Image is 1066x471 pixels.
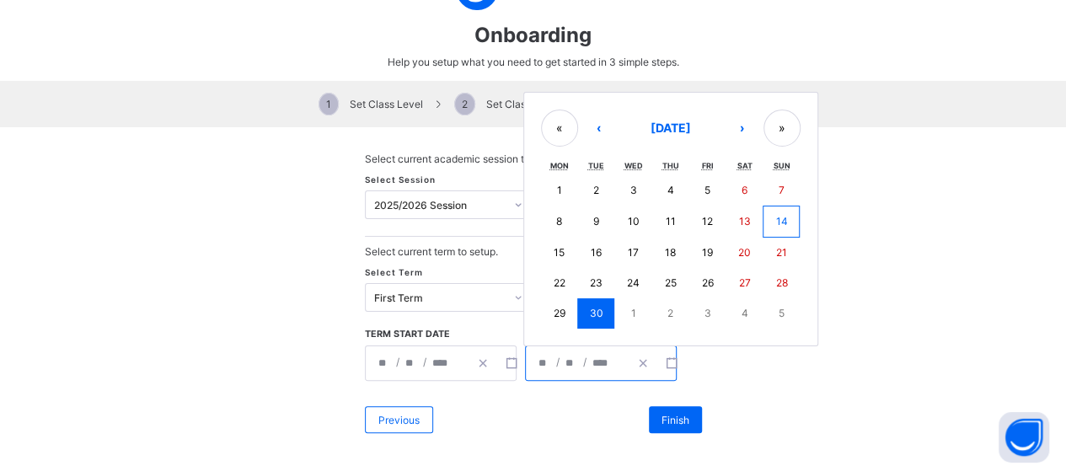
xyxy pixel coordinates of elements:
[702,215,713,227] abbr: 12 September 2025
[779,184,785,196] abbr: 7 September 2025
[701,161,713,170] abbr: Friday
[394,355,401,369] span: /
[581,110,618,147] button: ‹
[662,414,689,426] span: Finish
[556,184,561,196] abbr: 1 September 2025
[593,215,599,227] abbr: 9 September 2025
[620,110,721,147] button: [DATE]
[365,174,436,185] span: Select Session
[651,298,688,329] button: 2 October 2025
[726,206,763,238] button: 13 September 2025
[614,206,651,238] button: 10 September 2025
[738,276,750,289] abbr: 27 September 2025
[374,199,506,211] div: 2025/2026 Session
[688,175,726,206] button: 5 September 2025
[999,412,1049,463] button: Open asap
[776,246,787,259] abbr: 21 September 2025
[665,246,676,259] abbr: 18 September 2025
[388,56,679,68] span: Help you setup what you need to get started in 3 simple steps.
[704,184,710,196] abbr: 5 September 2025
[664,276,676,289] abbr: 25 September 2025
[667,307,673,319] abbr: 2 October 2025
[763,110,801,147] button: »
[577,206,614,238] button: 9 September 2025
[454,98,557,110] span: Set Class Arms
[365,329,450,340] span: Term Start Date
[724,110,761,147] button: ›
[541,206,578,238] button: 8 September 2025
[591,246,602,259] abbr: 16 September 2025
[763,298,800,329] button: 5 October 2025
[628,246,639,259] abbr: 17 September 2025
[651,206,688,238] button: 11 September 2025
[581,355,588,369] span: /
[763,268,800,298] button: 28 September 2025
[763,238,800,268] button: 21 September 2025
[553,307,565,319] abbr: 29 September 2025
[554,246,565,259] abbr: 15 September 2025
[365,267,423,277] span: Select Term
[365,153,561,165] span: Select current academic session to setup.
[726,175,763,206] button: 6 September 2025
[541,298,578,329] button: 29 September 2025
[665,215,675,227] abbr: 11 September 2025
[738,215,750,227] abbr: 13 September 2025
[624,161,642,170] abbr: Wednesday
[541,110,578,147] button: «
[614,238,651,268] button: 17 September 2025
[454,93,475,115] span: 2
[541,238,578,268] button: 15 September 2025
[726,298,763,329] button: 4 October 2025
[651,238,688,268] button: 18 September 2025
[577,175,614,206] button: 2 September 2025
[593,184,599,196] abbr: 2 September 2025
[667,184,673,196] abbr: 4 September 2025
[549,161,568,170] abbr: Monday
[651,175,688,206] button: 4 September 2025
[775,276,787,289] abbr: 28 September 2025
[779,307,785,319] abbr: 5 October 2025
[374,292,506,304] div: First Term
[630,307,635,319] abbr: 1 October 2025
[590,276,603,289] abbr: 23 September 2025
[614,298,651,329] button: 1 October 2025
[688,298,726,329] button: 3 October 2025
[589,307,603,319] abbr: 30 September 2025
[737,161,752,170] abbr: Saturday
[688,238,726,268] button: 19 September 2025
[556,215,562,227] abbr: 8 September 2025
[775,215,787,227] abbr: 14 September 2025
[701,276,713,289] abbr: 26 September 2025
[688,206,726,238] button: 12 September 2025
[726,268,763,298] button: 27 September 2025
[662,161,678,170] abbr: Thursday
[319,98,423,110] span: Set Class Level
[629,184,636,196] abbr: 3 September 2025
[614,268,651,298] button: 24 September 2025
[741,307,747,319] abbr: 4 October 2025
[541,175,578,206] button: 1 September 2025
[627,215,639,227] abbr: 10 September 2025
[421,355,428,369] span: /
[763,175,800,206] button: 7 September 2025
[319,93,339,115] span: 1
[541,268,578,298] button: 22 September 2025
[651,268,688,298] button: 25 September 2025
[588,161,604,170] abbr: Tuesday
[702,246,713,259] abbr: 19 September 2025
[577,238,614,268] button: 16 September 2025
[553,276,565,289] abbr: 22 September 2025
[742,184,747,196] abbr: 6 September 2025
[474,23,592,47] span: Onboarding
[773,161,790,170] abbr: Sunday
[726,238,763,268] button: 20 September 2025
[688,268,726,298] button: 26 September 2025
[627,276,640,289] abbr: 24 September 2025
[365,245,498,258] span: Select current term to setup.
[738,246,751,259] abbr: 20 September 2025
[554,355,561,369] span: /
[577,268,614,298] button: 23 September 2025
[651,120,691,135] span: [DATE]
[614,175,651,206] button: 3 September 2025
[763,206,800,238] button: 14 September 2025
